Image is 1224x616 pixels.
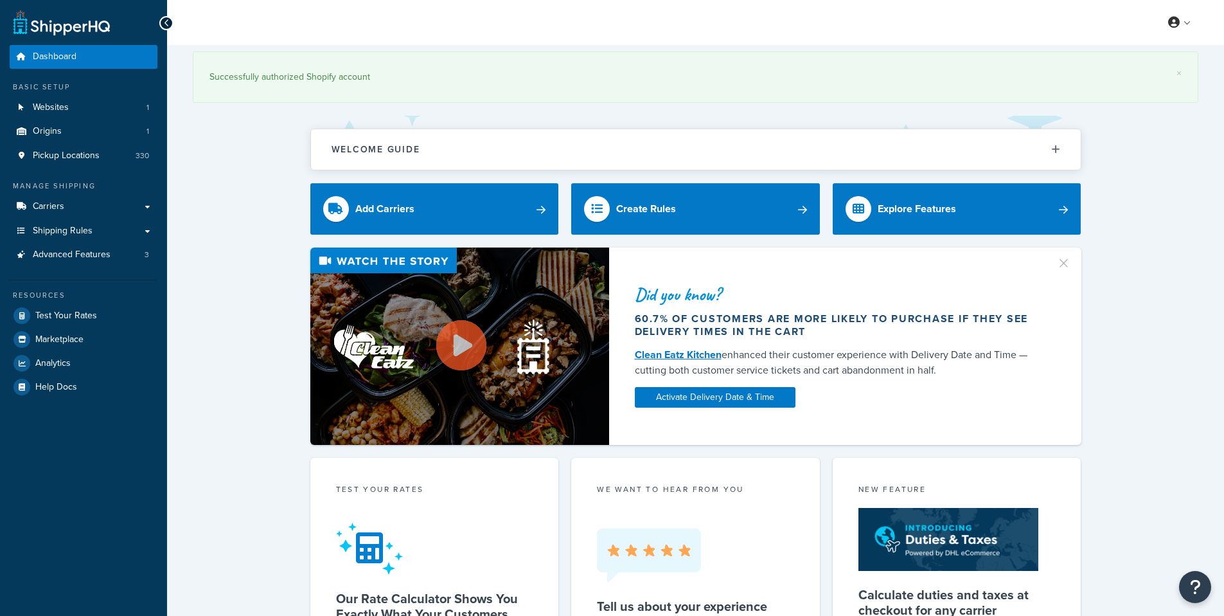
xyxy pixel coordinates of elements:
div: Add Carriers [355,200,414,218]
span: Websites [33,102,69,113]
div: Explore Features [878,200,956,218]
li: Advanced Features [10,243,157,267]
div: Create Rules [616,200,676,218]
div: Test your rates [336,484,533,498]
a: Dashboard [10,45,157,69]
div: enhanced their customer experience with Delivery Date and Time — cutting both customer service ti... [635,347,1041,378]
a: Clean Eatz Kitchen [635,347,722,362]
button: Welcome Guide [311,129,1081,170]
a: Websites1 [10,96,157,120]
span: Marketplace [35,334,84,345]
div: Manage Shipping [10,181,157,192]
a: Explore Features [833,183,1081,235]
div: 60.7% of customers are more likely to purchase if they see delivery times in the cart [635,313,1041,338]
a: Carriers [10,195,157,219]
span: Pickup Locations [33,150,100,161]
a: Activate Delivery Date & Time [635,387,795,408]
a: Help Docs [10,376,157,399]
a: Origins1 [10,120,157,143]
div: Resources [10,290,157,301]
span: Help Docs [35,382,77,393]
button: Open Resource Center [1179,571,1211,603]
div: Successfully authorized Shopify account [209,68,1182,86]
span: Test Your Rates [35,311,97,322]
div: New Feature [858,484,1056,498]
li: Websites [10,96,157,120]
h2: Welcome Guide [332,145,420,154]
span: Analytics [35,358,71,369]
p: we want to hear from you [597,484,794,495]
span: 330 [136,150,149,161]
span: Advanced Features [33,249,111,260]
a: Marketplace [10,328,157,351]
span: 1 [146,126,149,137]
a: Pickup Locations330 [10,144,157,168]
a: × [1176,68,1182,78]
span: Carriers [33,201,64,212]
span: 1 [146,102,149,113]
a: Analytics [10,352,157,375]
a: Add Carriers [310,183,559,235]
span: 3 [145,249,149,260]
a: Create Rules [571,183,820,235]
div: Basic Setup [10,82,157,93]
li: Origins [10,120,157,143]
a: Test Your Rates [10,304,157,327]
li: Pickup Locations [10,144,157,168]
span: Shipping Rules [33,226,93,237]
img: Video thumbnail [310,248,609,445]
span: Dashboard [33,51,76,62]
a: Advanced Features3 [10,243,157,267]
span: Origins [33,126,62,137]
div: Did you know? [635,285,1041,303]
a: Shipping Rules [10,219,157,243]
